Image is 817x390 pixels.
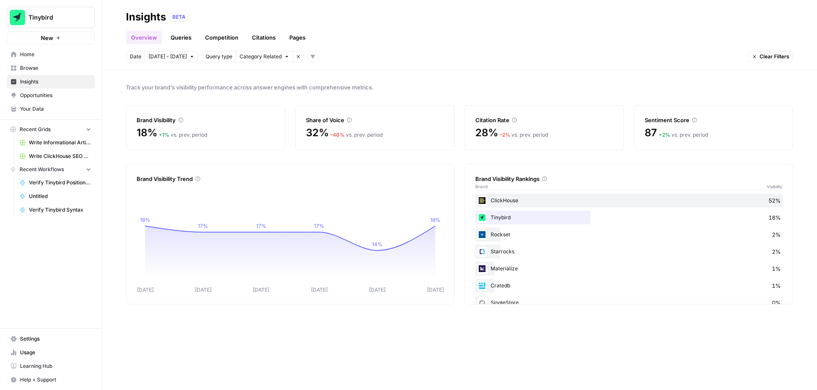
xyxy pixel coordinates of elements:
span: Write Informational Article [29,139,91,146]
tspan: 18% [430,217,440,223]
span: Query type [206,53,232,60]
button: Workspace: Tinybird [7,7,95,28]
a: Verify Tinybird Positioning [16,176,95,189]
div: Citation Rate [475,116,613,124]
a: Untitled [16,189,95,203]
span: 52% [768,196,781,205]
tspan: 18% [140,217,150,223]
span: 87 [645,126,657,140]
button: Help + Support [7,373,95,387]
span: 18% [768,213,781,222]
span: Learning Hub [20,362,91,370]
img: 03jw8j2wk2ks3bi8okoywc4j9tog [477,264,487,274]
span: Home [20,51,91,58]
a: Citations [247,31,281,44]
span: – 2 % [500,132,510,138]
a: Opportunities [7,89,95,102]
button: Recent Workflows [7,163,95,176]
span: 32% [306,126,329,140]
span: Usage [20,349,91,356]
span: Brand [475,183,488,190]
div: vs. prev. period [159,131,207,139]
span: + 2 % [659,132,670,138]
span: Opportunities [20,92,91,99]
a: Learning Hub [7,359,95,373]
img: 1mgjvb3gi23igylsjatnwu4wni65 [477,298,487,308]
tspan: [DATE] [311,287,328,293]
span: Date [130,53,141,60]
tspan: 17% [198,223,208,229]
span: Browse [20,64,91,72]
a: Write ClickHouse SEO Article [16,149,95,163]
div: BETA [169,13,189,21]
a: Overview [126,31,162,44]
a: Your Data [7,102,95,116]
span: Visibility [767,183,783,190]
img: Tinybird Logo [10,10,25,25]
tspan: 17% [256,223,266,229]
a: Home [7,48,95,61]
tspan: [DATE] [137,287,154,293]
span: Recent Workflows [20,166,64,173]
span: 0% [772,298,781,307]
div: Rockset [475,228,783,241]
div: Sentiment Score [645,116,783,124]
span: Clear Filters [760,53,789,60]
div: Materialize [475,262,783,275]
span: 2% [772,230,781,239]
span: Track your brand's visibility performance across answer engines with comprehensive metrics. [126,83,793,92]
span: Settings [20,335,91,343]
tspan: 14% [372,241,383,247]
a: Competition [200,31,243,44]
div: SingleStore [475,296,783,310]
a: Queries [166,31,197,44]
span: Insights [20,78,91,86]
a: Insights [7,75,95,89]
span: Write ClickHouse SEO Article [29,152,91,160]
a: Pages [284,31,311,44]
button: Category Related [236,51,293,62]
div: ClickHouse [475,194,783,207]
img: re94nlx1yrl9ydaajs715vxhuf9r [477,281,487,291]
div: Insights [126,10,166,24]
span: – 46 % [330,132,345,138]
tspan: [DATE] [253,287,269,293]
span: + 1 % [159,132,169,138]
span: Tinybird [29,13,80,22]
span: Verify Tinybird Syntax [29,206,91,214]
span: 1% [772,281,781,290]
div: Brand Visibility Rankings [475,175,783,183]
a: Write Informational Article [16,136,95,149]
div: Brand Visibility Trend [137,175,444,183]
img: pbftwvrms58vy0sqcj1w8wa3gygc [477,247,487,257]
div: Tinybird [475,211,783,224]
span: Recent Grids [20,126,51,133]
span: 18% [137,126,157,140]
tspan: [DATE] [369,287,386,293]
span: 1% [772,264,781,273]
div: Share of Voice [306,116,444,124]
div: Brand Visibility [137,116,274,124]
button: [DATE] - [DATE] [145,51,198,62]
span: 2% [772,247,781,256]
div: Starrocks [475,245,783,258]
span: 28% [475,126,498,140]
span: Category Related [240,53,282,60]
tspan: [DATE] [195,287,211,293]
img: vh3zuz0kr7sfa2qi6pnxhtfon0it [477,195,487,206]
span: Untitled [29,192,91,200]
tspan: [DATE] [427,287,444,293]
img: 0jvomm6bxor3ksazir8hh9c0bai0 [477,212,487,223]
img: 0ycvaodxp0iglo7joup1p19lfmea [477,229,487,240]
div: vs. prev. period [330,131,383,139]
span: Help + Support [20,376,91,384]
a: Usage [7,346,95,359]
tspan: 17% [314,223,324,229]
button: Recent Grids [7,123,95,136]
div: vs. prev. period [659,131,708,139]
a: Verify Tinybird Syntax [16,203,95,217]
span: [DATE] - [DATE] [149,53,187,60]
button: Clear Filters [748,51,793,62]
div: vs. prev. period [500,131,548,139]
span: Your Data [20,105,91,113]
